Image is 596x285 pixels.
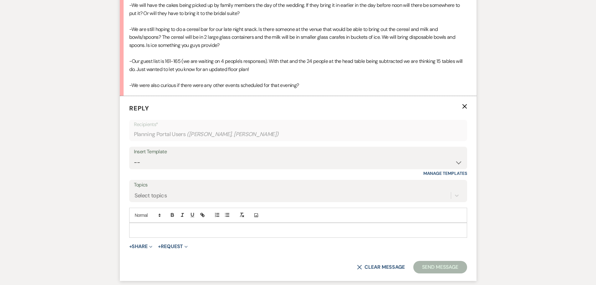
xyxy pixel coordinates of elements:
p: -We were also curious if there were any other events scheduled for that evening? [129,81,467,89]
p: Recipients* [134,120,462,129]
button: Request [158,244,188,249]
a: Manage Templates [423,170,467,176]
span: ( [PERSON_NAME], [PERSON_NAME] ) [187,130,279,139]
button: Clear message [357,265,405,270]
button: Send Message [413,261,467,273]
span: Reply [129,104,149,112]
p: -We will have the cakes being picked up by family members the day of the wedding. If they bring i... [129,1,467,17]
p: -We are still hoping to do a cereal bar for our late night snack. Is there someone at the venue t... [129,25,467,49]
div: Planning Portal Users [134,128,462,140]
div: Select topics [135,191,167,200]
p: -Our guest list is 161-165 (we are waiting on 4 people's responses). With that and the 24 people ... [129,57,467,73]
span: + [129,244,132,249]
span: + [158,244,161,249]
button: Share [129,244,153,249]
div: Insert Template [134,147,462,156]
label: Topics [134,181,462,190]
